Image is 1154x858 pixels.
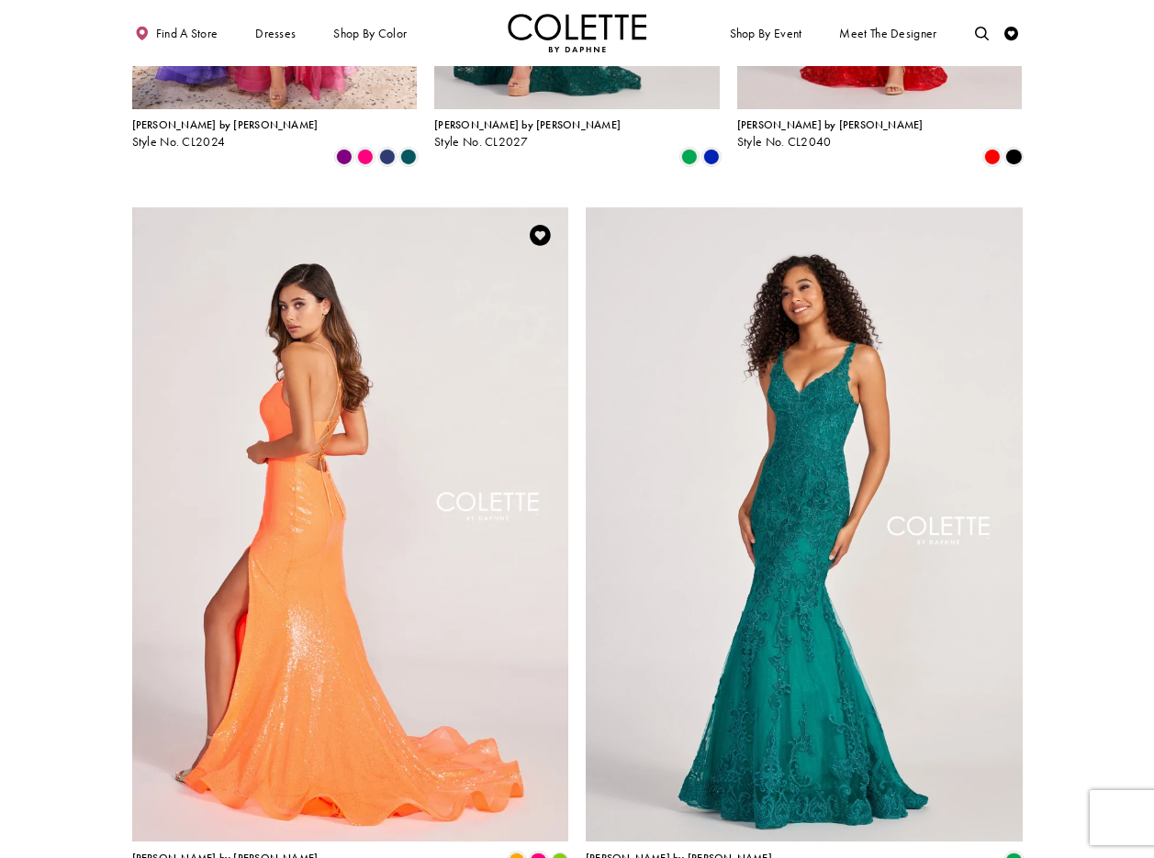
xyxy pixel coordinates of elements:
[400,149,417,165] i: Spruce
[681,149,698,165] i: Emerald
[434,119,621,149] div: Colette by Daphne Style No. CL2027
[357,149,374,165] i: Hot Pink
[737,134,832,150] span: Style No. CL2040
[839,27,936,40] span: Meet the designer
[255,27,296,40] span: Dresses
[508,14,647,52] a: Visit Home Page
[132,117,319,132] span: [PERSON_NAME] by [PERSON_NAME]
[1002,14,1023,52] a: Check Wishlist
[434,117,621,132] span: [PERSON_NAME] by [PERSON_NAME]
[984,149,1001,165] i: Red
[726,14,805,52] span: Shop By Event
[132,207,569,842] a: Visit Colette by Daphne Style No. CL2060 Page
[586,207,1023,842] a: Visit Colette by Daphne Style No. CL2036 Page
[333,27,407,40] span: Shop by color
[132,134,226,150] span: Style No. CL2024
[836,14,941,52] a: Meet the designer
[379,149,396,165] i: Navy Blue
[331,14,410,52] span: Shop by color
[252,14,299,52] span: Dresses
[730,27,802,40] span: Shop By Event
[156,27,218,40] span: Find a store
[737,119,924,149] div: Colette by Daphne Style No. CL2040
[526,220,555,250] a: Add to Wishlist
[971,14,992,52] a: Toggle search
[737,117,924,132] span: [PERSON_NAME] by [PERSON_NAME]
[132,119,319,149] div: Colette by Daphne Style No. CL2024
[132,14,221,52] a: Find a store
[1005,149,1022,165] i: Black
[508,14,647,52] img: Colette by Daphne
[336,149,353,165] i: Purple
[434,134,528,150] span: Style No. CL2027
[703,149,720,165] i: Royal Blue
